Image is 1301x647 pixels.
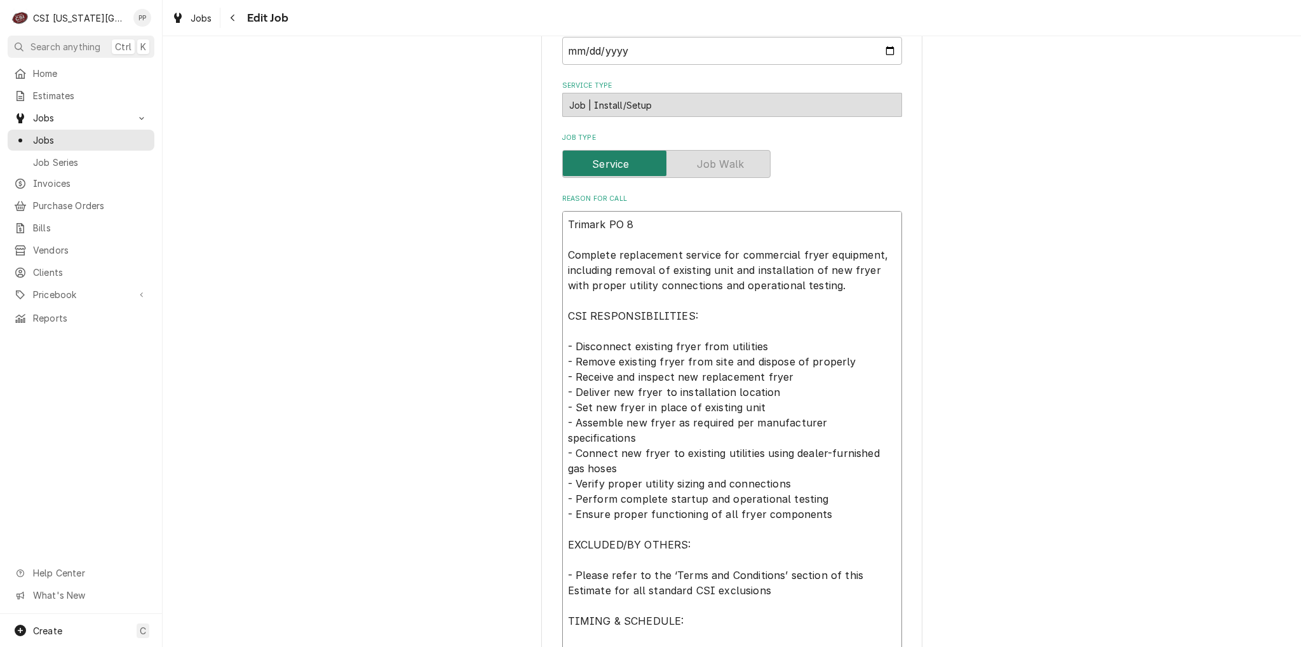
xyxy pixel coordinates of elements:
div: Job | Install/Setup [562,93,902,117]
span: Estimates [33,89,148,102]
a: Go to Pricebook [8,284,154,305]
a: Bills [8,217,154,238]
div: Date Received [562,20,902,65]
span: Purchase Orders [33,199,148,212]
div: Philip Potter's Avatar [133,9,151,27]
div: Service [562,150,902,178]
div: CSI Kansas City's Avatar [11,9,29,27]
a: Home [8,63,154,84]
span: Pricebook [33,288,129,301]
span: Home [33,67,148,80]
a: Purchase Orders [8,195,154,216]
a: Go to What's New [8,585,154,606]
a: Jobs [8,130,154,151]
button: Search anythingCtrlK [8,36,154,58]
span: K [140,40,146,53]
span: Vendors [33,243,148,257]
span: Reports [33,311,148,325]
a: Go to Help Center [8,562,154,583]
span: Jobs [33,111,129,125]
label: Reason For Call [562,194,902,204]
a: Go to Jobs [8,107,154,128]
a: Estimates [8,85,154,106]
span: Search anything [30,40,100,53]
a: Vendors [8,240,154,261]
span: Job Series [33,156,148,169]
div: Job Type [562,133,902,178]
span: Jobs [191,11,212,25]
a: Reports [8,308,154,329]
label: Service Type [562,81,902,91]
div: CSI [US_STATE][GEOGRAPHIC_DATA] [33,11,126,25]
button: Navigate back [223,8,243,28]
span: Clients [33,266,148,279]
span: C [140,624,146,637]
a: Invoices [8,173,154,194]
a: Jobs [166,8,217,29]
span: Invoices [33,177,148,190]
a: Job Series [8,152,154,173]
span: Ctrl [115,40,131,53]
label: Job Type [562,133,902,143]
span: Jobs [33,133,148,147]
span: Bills [33,221,148,235]
span: Create [33,625,62,636]
a: Clients [8,262,154,283]
span: Edit Job [243,10,288,27]
span: What's New [33,589,147,602]
input: yyyy-mm-dd [562,37,902,65]
div: PP [133,9,151,27]
span: Help Center [33,566,147,580]
div: C [11,9,29,27]
div: Service Type [562,81,902,117]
